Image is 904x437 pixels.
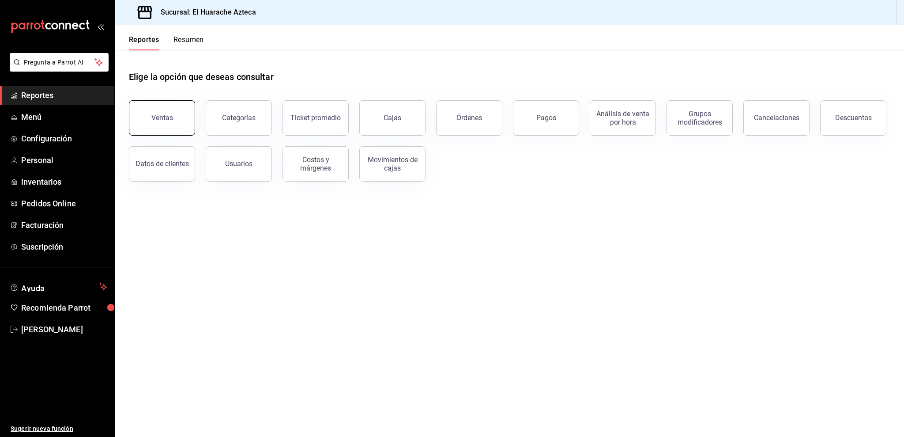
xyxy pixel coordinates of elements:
button: Usuarios [206,146,272,182]
button: Movimientos de cajas [359,146,426,182]
button: Grupos modificadores [667,100,733,136]
div: Usuarios [225,160,252,168]
button: Costos y márgenes [282,146,349,182]
span: Suscripción [21,241,107,253]
button: Cancelaciones [743,100,810,136]
h1: Elige la opción que deseas consultar [129,70,274,84]
div: Cajas [384,114,401,122]
span: Reportes [21,89,107,101]
button: Pregunta a Parrot AI [10,53,109,72]
span: Pregunta a Parrot AI [24,58,95,67]
span: Personal [21,154,107,166]
button: Descuentos [820,100,886,136]
button: Resumen [173,35,204,50]
span: Configuración [21,133,107,144]
h3: Sucursal: El Huarache Azteca [154,7,256,18]
span: Inventarios [21,176,107,188]
button: Datos de clientes [129,146,195,182]
button: Reportes [129,35,159,50]
div: Costos y márgenes [288,156,343,172]
div: Datos de clientes [136,160,189,168]
div: Cancelaciones [754,114,799,122]
button: Pagos [513,100,579,136]
div: Ticket promedio [290,114,341,122]
span: Menú [21,111,107,123]
div: Ventas [151,114,173,122]
div: Análisis de venta por hora [595,110,650,126]
div: Descuentos [835,114,872,122]
span: [PERSON_NAME] [21,323,107,335]
a: Pregunta a Parrot AI [6,64,109,73]
button: Ventas [129,100,195,136]
span: Facturación [21,219,107,231]
button: Órdenes [436,100,502,136]
div: Órdenes [456,114,482,122]
button: Análisis de venta por hora [590,100,656,136]
div: Pagos [536,114,556,122]
div: Grupos modificadores [672,110,727,126]
div: navigation tabs [129,35,204,50]
div: Movimientos de cajas [365,156,420,172]
span: Sugerir nueva función [11,424,107,433]
button: Cajas [359,100,426,136]
button: Ticket promedio [282,100,349,136]
button: open_drawer_menu [97,23,104,30]
span: Recomienda Parrot [21,302,107,314]
span: Pedidos Online [21,198,107,209]
div: Categorías [222,114,256,122]
button: Categorías [206,100,272,136]
span: Ayuda [21,281,96,292]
